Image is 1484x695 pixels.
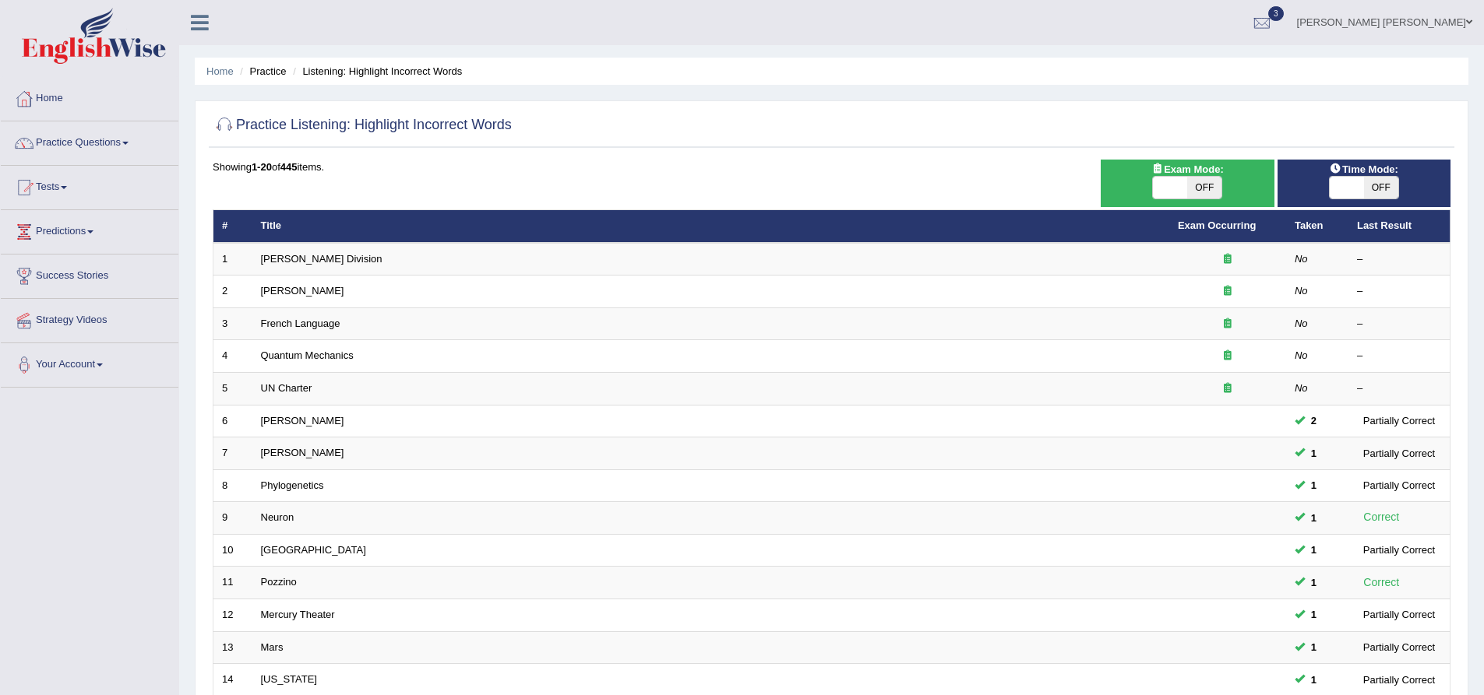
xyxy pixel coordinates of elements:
a: [GEOGRAPHIC_DATA] [261,544,366,556]
td: 8 [213,469,252,502]
a: [PERSON_NAME] Division [261,253,382,265]
span: You can still take this question [1305,445,1323,462]
a: Home [206,65,234,77]
a: [PERSON_NAME] [261,415,344,426]
td: 6 [213,405,252,437]
span: OFF [1187,177,1221,198]
div: Partially Correct [1357,445,1441,462]
a: Your Account [1,343,178,382]
a: Pozzino [261,576,297,588]
a: [US_STATE] [261,673,317,685]
a: Predictions [1,210,178,249]
span: You can still take this question [1305,639,1323,655]
div: Correct [1357,574,1406,591]
td: 4 [213,340,252,373]
div: – [1357,284,1441,299]
em: No [1295,318,1308,329]
em: No [1295,285,1308,297]
a: Mars [261,641,284,653]
b: 445 [280,161,298,173]
td: 2 [213,276,252,308]
td: 10 [213,534,252,567]
span: You can still take this question [1305,412,1323,429]
div: Partially Correct [1357,672,1441,688]
a: Quantum Mechanics [261,349,354,361]
a: Strategy Videos [1,299,178,338]
span: You can still take this question [1305,672,1323,688]
td: 13 [213,631,252,664]
a: Practice Questions [1,121,178,160]
h2: Practice Listening: Highlight Incorrect Words [213,114,512,137]
a: Tests [1,166,178,205]
span: OFF [1364,177,1398,198]
td: 9 [213,502,252,535]
div: Partially Correct [1357,542,1441,558]
a: UN Charter [261,382,312,394]
em: No [1295,382,1308,394]
a: Phylogenetics [261,479,324,491]
td: 7 [213,437,252,470]
em: No [1295,253,1308,265]
div: Partially Correct [1357,606,1441,623]
span: 3 [1268,6,1284,21]
a: French Language [261,318,340,329]
a: [PERSON_NAME] [261,285,344,297]
th: Title [252,210,1169,243]
em: No [1295,349,1308,361]
span: You can still take this question [1305,542,1323,558]
td: 1 [213,243,252,276]
li: Practice [236,64,286,79]
td: 11 [213,567,252,599]
td: 12 [213,598,252,631]
b: 1-20 [252,161,272,173]
div: Exam occurring question [1178,381,1278,396]
span: You can still take this question [1305,477,1323,493]
span: You can still take this question [1305,574,1323,591]
div: – [1357,252,1441,267]
td: 5 [213,373,252,405]
a: Home [1,77,178,116]
span: You can still take this question [1305,510,1323,526]
div: Exam occurring question [1178,284,1278,299]
div: Partially Correct [1357,639,1441,655]
th: # [213,210,252,243]
div: – [1357,317,1441,332]
a: [PERSON_NAME] [261,447,344,458]
a: Success Stories [1,254,178,293]
span: You can still take this question [1305,606,1323,623]
a: Mercury Theater [261,609,335,620]
div: – [1357,381,1441,396]
th: Last Result [1348,210,1451,243]
a: Exam Occurring [1178,219,1256,231]
th: Taken [1286,210,1348,243]
div: – [1357,349,1441,363]
a: Neuron [261,511,294,523]
div: Partially Correct [1357,412,1441,429]
div: Partially Correct [1357,477,1441,493]
div: Exam occurring question [1178,349,1278,363]
div: Correct [1357,508,1406,526]
td: 3 [213,307,252,340]
div: Exam occurring question [1178,252,1278,267]
span: Time Mode: [1324,161,1405,177]
div: Show exams occurring in exams [1101,160,1274,207]
div: Showing of items. [213,160,1451,174]
li: Listening: Highlight Incorrect Words [289,64,462,79]
span: Exam Mode: [1145,161,1229,177]
div: Exam occurring question [1178,317,1278,332]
